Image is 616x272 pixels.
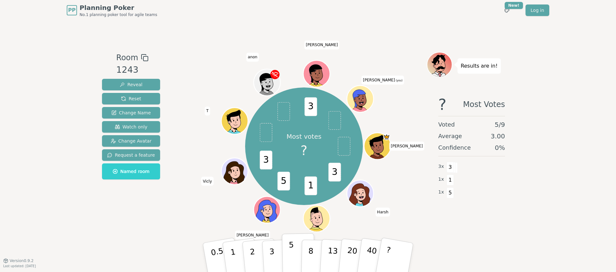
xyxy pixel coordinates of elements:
[447,162,454,173] span: 3
[447,187,454,198] span: 5
[102,135,160,147] button: Change Avatar
[201,177,213,186] span: Click to change your name
[205,107,210,116] span: Click to change your name
[102,79,160,90] button: Reveal
[102,163,160,179] button: Named room
[526,4,549,16] a: Log in
[447,175,454,185] span: 1
[438,97,446,112] span: ?
[102,149,160,161] button: Request a feature
[383,134,390,140] span: Gary is the host
[304,41,339,50] span: Click to change your name
[260,151,272,169] span: 3
[491,132,505,141] span: 3.00
[361,76,404,85] span: Click to change your name
[3,258,34,263] button: Version0.9.2
[438,163,444,170] span: 3 x
[395,79,403,82] span: (you)
[115,124,148,130] span: Watch only
[102,93,160,104] button: Reset
[438,120,455,129] span: Voted
[375,208,390,217] span: Click to change your name
[501,4,513,16] button: New!
[3,264,36,268] span: Last updated: [DATE]
[120,81,142,88] span: Reveal
[80,12,157,17] span: No.1 planning poker tool for agile teams
[495,120,505,129] span: 5 / 9
[438,176,444,183] span: 1 x
[102,121,160,133] button: Watch only
[116,52,138,63] span: Room
[438,189,444,196] span: 1 x
[102,107,160,119] button: Change Name
[235,231,270,240] span: Click to change your name
[278,172,290,191] span: 5
[287,132,321,141] p: Most votes
[505,2,523,9] div: New!
[389,142,424,151] span: Click to change your name
[438,132,462,141] span: Average
[67,3,157,17] a: PPPlanning PokerNo.1 planning poker tool for agile teams
[305,177,317,195] span: 1
[121,95,141,102] span: Reset
[116,63,148,77] div: 1243
[463,97,505,112] span: Most Votes
[495,143,505,152] span: 0 %
[301,141,307,160] span: ?
[68,6,75,14] span: PP
[305,97,317,116] span: 3
[111,138,152,144] span: Change Avatar
[246,53,259,62] span: Click to change your name
[107,152,155,158] span: Request a feature
[113,168,150,175] span: Named room
[80,3,157,12] span: Planning Poker
[461,62,498,70] p: Results are in!
[348,87,373,111] button: Click to change your avatar
[438,143,471,152] span: Confidence
[329,163,341,182] span: 3
[111,110,151,116] span: Change Name
[10,258,34,263] span: Version 0.9.2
